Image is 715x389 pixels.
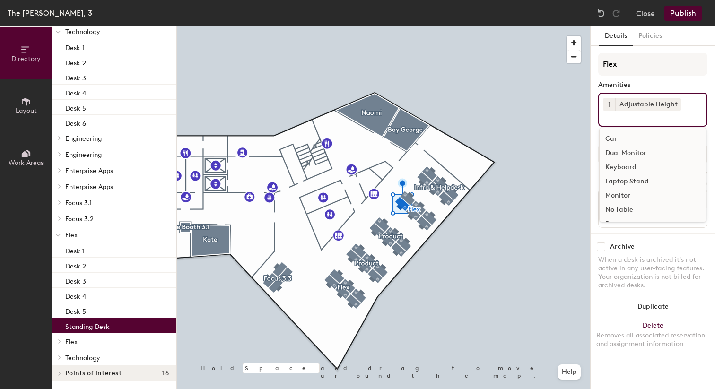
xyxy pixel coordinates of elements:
p: Desk 2 [65,56,86,67]
span: Engineering [65,135,102,143]
div: Archive [610,243,635,251]
span: Directory [11,55,41,63]
div: Phone [600,217,706,231]
img: Undo [596,9,606,18]
button: Duplicate [591,297,715,316]
p: Desk 3 [65,71,86,82]
button: DeleteRemoves all associated reservation and assignment information [591,316,715,358]
button: Hoteled [598,146,707,163]
span: Focus 3.2 [65,215,94,223]
span: Layout [16,107,37,115]
button: Help [558,364,581,380]
div: Removes all associated reservation and assignment information [596,331,709,348]
img: Redo [611,9,621,18]
div: The [PERSON_NAME], 3 [8,7,92,19]
span: Focus 3.1 [65,199,92,207]
p: Desk 4 [65,290,86,301]
div: Car [600,132,706,146]
span: Enterprise Apps [65,183,113,191]
div: Desk Type [598,134,707,142]
button: 1 [603,98,615,111]
div: When a desk is archived it's not active in any user-facing features. Your organization is not bil... [598,256,707,290]
div: No Table [600,203,706,217]
span: Work Areas [9,159,44,167]
span: 16 [162,370,169,377]
div: Adjustable Height [615,98,681,111]
div: Monitor [600,189,706,203]
div: Keyboard [600,160,706,174]
span: Flex [65,231,78,239]
span: Technology [65,28,100,36]
p: Desk 1 [65,244,85,255]
p: Desk 4 [65,86,86,97]
div: Desks [598,174,616,182]
p: Desk 5 [65,102,86,112]
div: Dual Monitor [600,146,706,160]
button: Details [599,26,633,46]
span: Flex [65,338,78,346]
p: Desk 2 [65,259,86,270]
button: Close [636,6,655,21]
div: Amenities [598,81,707,89]
p: Desk 1 [65,41,85,52]
p: Desk 6 [65,117,86,128]
span: Technology [65,354,100,362]
div: Laptop Stand [600,174,706,189]
button: Publish [664,6,702,21]
p: Standing Desk [65,320,110,331]
span: Points of interest [65,370,122,377]
p: Desk 3 [65,275,86,285]
button: Policies [633,26,668,46]
p: Desk 5 [65,305,86,316]
span: Engineering [65,151,102,159]
span: 1 [608,100,610,110]
span: Enterprise Apps [65,167,113,175]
